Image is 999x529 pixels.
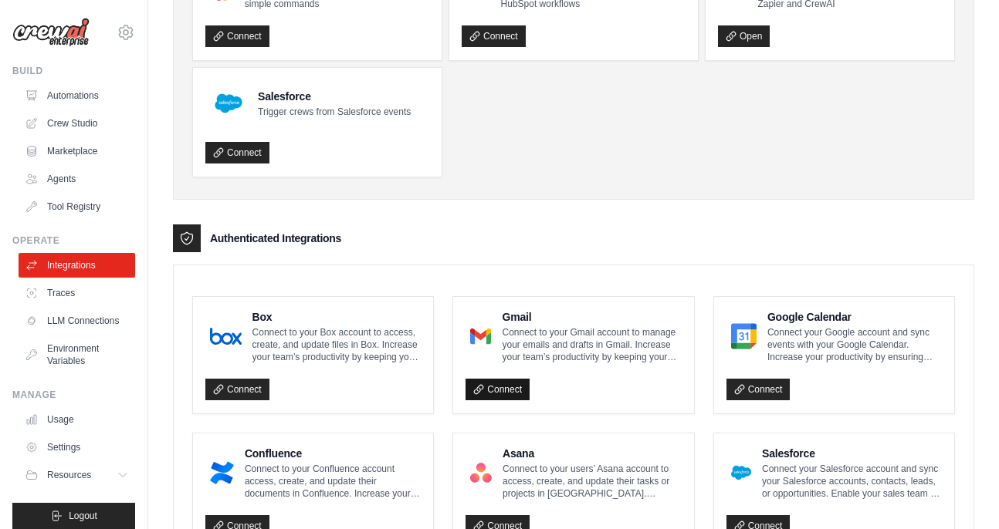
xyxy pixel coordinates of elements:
[731,457,751,488] img: Salesforce Logo
[718,25,770,47] a: Open
[12,389,135,401] div: Manage
[210,321,242,352] img: Box Logo
[762,446,942,461] h4: Salesforce
[726,379,791,400] a: Connect
[19,83,135,108] a: Automations
[252,309,422,325] h4: Box
[210,231,341,246] h3: Authenticated Integrations
[205,25,269,47] a: Connect
[19,281,135,305] a: Traces
[19,194,135,219] a: Tool Registry
[19,308,135,333] a: LLM Connections
[503,463,682,500] p: Connect to your users’ Asana account to access, create, and update their tasks or projects in [GE...
[462,25,526,47] a: Connect
[12,65,135,77] div: Build
[762,463,942,500] p: Connect your Salesforce account and sync your Salesforce accounts, contacts, leads, or opportunit...
[47,469,91,481] span: Resources
[69,510,97,522] span: Logout
[19,407,135,432] a: Usage
[19,435,135,460] a: Settings
[205,379,269,400] a: Connect
[470,457,492,488] img: Asana Logo
[767,326,942,363] p: Connect your Google account and sync events with your Google Calendar. Increase your productivity...
[503,446,682,461] h4: Asana
[19,111,135,136] a: Crew Studio
[12,503,135,529] button: Logout
[731,321,757,352] img: Google Calendar Logo
[19,167,135,191] a: Agents
[19,463,135,487] button: Resources
[502,309,681,325] h4: Gmail
[12,234,135,247] div: Operate
[19,253,135,278] a: Integrations
[19,336,135,373] a: Environment Variables
[205,142,269,163] a: Connect
[19,139,135,163] a: Marketplace
[767,309,942,325] h4: Google Calendar
[210,457,234,488] img: Confluence Logo
[252,326,422,363] p: Connect to your Box account to access, create, and update files in Box. Increase your team’s prod...
[258,89,411,104] h4: Salesforce
[245,463,421,500] p: Connect to your Confluence account access, create, and update their documents in Confluence. Incr...
[502,326,681,363] p: Connect to your Gmail account to manage your emails and drafts in Gmail. Increase your team’s pro...
[12,18,90,47] img: Logo
[258,106,411,118] p: Trigger crews from Salesforce events
[245,446,421,461] h4: Confluence
[470,321,491,352] img: Gmail Logo
[210,85,247,122] img: Salesforce Logo
[466,379,530,400] a: Connect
